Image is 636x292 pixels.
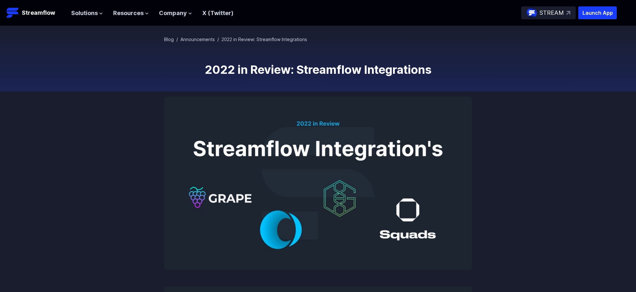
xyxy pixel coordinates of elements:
button: Launch App [578,6,617,19]
button: Company [159,9,192,18]
p: STREAM [540,8,564,18]
span: 2022 in Review: Streamflow Integrations [222,37,307,42]
a: Announcements [180,37,215,42]
img: streamflow-logo-circle.png [527,8,537,18]
a: STREAM [521,6,576,19]
a: Blog [164,37,174,42]
span: Company [159,9,187,18]
img: Streamflow Logo [6,6,19,19]
img: 2022 in Review: Streamflow Integrations [164,97,472,270]
button: Solutions [71,9,103,18]
span: Solutions [71,9,98,18]
a: X (Twitter) [202,10,233,16]
a: Streamflow [6,6,65,19]
button: Resources [113,9,149,18]
h1: 2022 in Review: Streamflow Integrations [164,63,472,76]
span: Resources [113,9,144,18]
span: / [217,37,219,42]
p: Streamflow [22,8,55,17]
span: / [176,37,178,42]
img: top-right-arrow.svg [566,11,570,15]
